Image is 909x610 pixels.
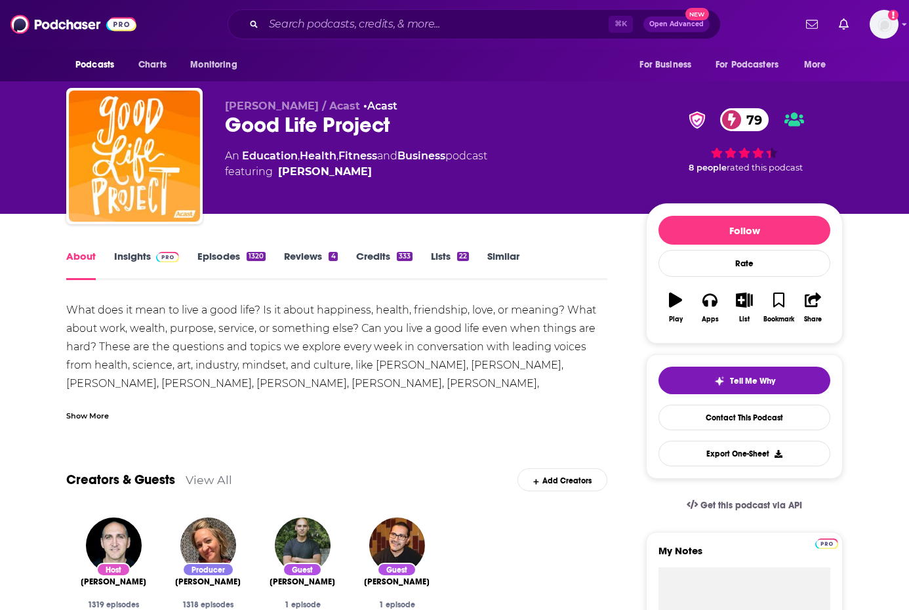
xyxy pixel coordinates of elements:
[278,164,372,180] a: Jonathan Fields
[815,537,838,549] a: Pro website
[360,600,434,609] div: 1 episode
[685,8,709,20] span: New
[397,150,445,162] a: Business
[870,10,899,39] span: Logged in as jackiemayer
[700,500,802,511] span: Get this podcast via API
[298,150,300,162] span: ,
[487,250,519,280] a: Similar
[10,12,136,37] img: Podchaser - Follow, Share and Rate Podcasts
[730,376,775,386] span: Tell Me Why
[175,577,241,587] a: Lindsey Fox
[377,563,416,577] div: Guest
[888,10,899,20] svg: Add a profile image
[86,518,142,573] img: Jonathan Fields
[264,14,609,35] input: Search podcasts, credits, & more...
[720,108,769,131] a: 79
[727,284,761,331] button: List
[707,52,798,77] button: open menu
[329,252,337,261] div: 4
[81,577,146,587] a: Jonathan Fields
[377,150,397,162] span: and
[367,100,397,112] a: Acast
[171,600,245,609] div: 1318 episodes
[630,52,708,77] button: open menu
[649,21,704,28] span: Open Advanced
[156,252,179,262] img: Podchaser Pro
[457,252,469,261] div: 22
[517,468,607,491] div: Add Creators
[639,56,691,74] span: For Business
[242,150,298,162] a: Education
[431,250,469,280] a: Lists22
[81,577,146,587] span: [PERSON_NAME]
[77,600,150,609] div: 1319 episodes
[66,250,96,280] a: About
[658,544,830,567] label: My Notes
[804,56,826,74] span: More
[714,376,725,386] img: tell me why sparkle
[815,539,838,549] img: Podchaser Pro
[658,405,830,430] a: Contact This Podcast
[804,315,822,323] div: Share
[658,367,830,394] button: tell me why sparkleTell Me Why
[761,284,796,331] button: Bookmark
[739,315,750,323] div: List
[130,52,174,77] a: Charts
[66,52,131,77] button: open menu
[138,56,167,74] span: Charts
[870,10,899,39] button: Show profile menu
[693,284,727,331] button: Apps
[247,252,266,261] div: 1320
[658,441,830,466] button: Export One-Sheet
[689,163,727,173] span: 8 people
[225,164,487,180] span: featuring
[834,13,854,35] a: Show notifications dropdown
[369,518,425,573] img: Fabian Debora
[336,150,338,162] span: ,
[283,563,322,577] div: Guest
[180,518,236,573] img: Lindsey Fox
[669,315,683,323] div: Play
[397,252,413,261] div: 333
[190,56,237,74] span: Monitoring
[676,489,813,521] a: Get this podcast via API
[763,315,794,323] div: Bookmark
[702,315,719,323] div: Apps
[197,250,266,280] a: Episodes1320
[175,577,241,587] span: [PERSON_NAME]
[716,56,778,74] span: For Podcasters
[182,563,234,577] div: Producer
[658,216,830,245] button: Follow
[270,577,335,587] span: [PERSON_NAME]
[658,250,830,277] div: Rate
[801,13,823,35] a: Show notifications dropdown
[186,473,232,487] a: View All
[364,577,430,587] span: [PERSON_NAME]
[795,52,843,77] button: open menu
[300,150,336,162] a: Health
[643,16,710,32] button: Open AdvancedNew
[658,284,693,331] button: Play
[270,577,335,587] a: Leo Babauta
[363,100,397,112] span: •
[364,577,430,587] a: Fabian Debora
[646,100,843,181] div: verified Badge79 8 peoplerated this podcast
[609,16,633,33] span: ⌘ K
[66,472,175,488] a: Creators & Guests
[356,250,413,280] a: Credits333
[870,10,899,39] img: User Profile
[181,52,254,77] button: open menu
[69,91,200,222] img: Good Life Project
[225,100,360,112] span: [PERSON_NAME] / Acast
[338,150,377,162] a: Fitness
[275,518,331,573] img: Leo Babauta
[66,301,607,485] div: What does it mean to live a good life? Is it about happiness, health, friendship, love, or meanin...
[266,600,339,609] div: 1 episode
[733,108,769,131] span: 79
